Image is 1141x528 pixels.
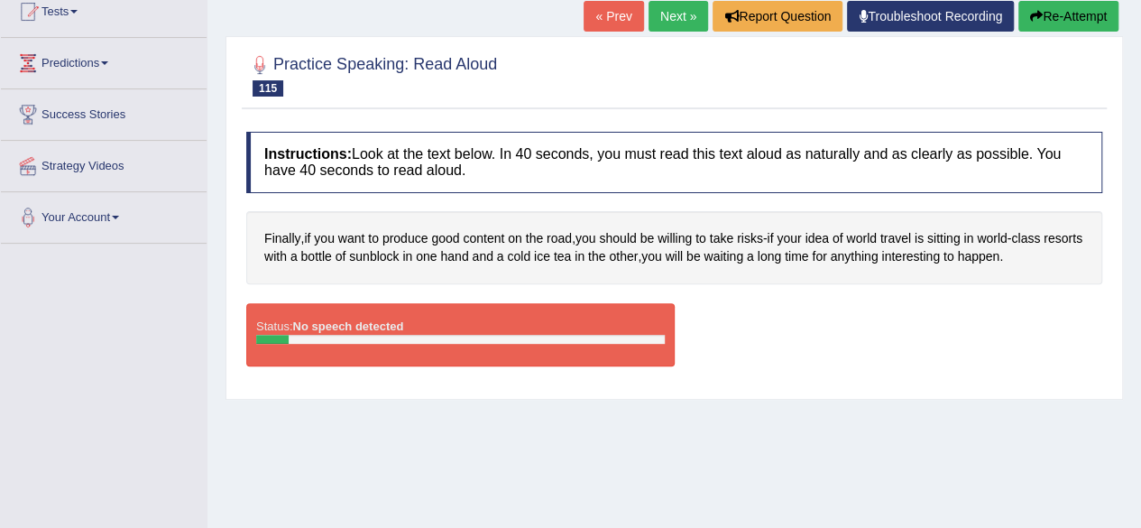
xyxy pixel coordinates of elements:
span: Click to see word definition [758,247,781,266]
h2: Practice Speaking: Read Aloud [246,51,497,97]
span: Click to see word definition [534,247,550,266]
span: Click to see word definition [416,247,437,266]
span: Click to see word definition [554,247,571,266]
span: Click to see word definition [641,247,662,266]
span: Click to see word definition [599,229,636,248]
span: Click to see word definition [507,247,530,266]
b: Instructions: [264,146,352,162]
a: Next » [649,1,708,32]
span: Click to see word definition [304,229,310,248]
span: Click to see word definition [526,229,543,248]
span: Click to see word definition [368,229,379,248]
span: Click to see word definition [588,247,605,266]
a: Troubleshoot Recording [847,1,1014,32]
span: Click to see word definition [977,229,1007,248]
span: Click to see word definition [915,229,924,248]
span: Click to see word definition [1011,229,1040,248]
span: Click to see word definition [767,229,773,248]
a: Success Stories [1,89,207,134]
span: Click to see word definition [695,229,706,248]
span: Click to see word definition [785,247,808,266]
span: Click to see word definition [264,247,287,266]
span: Click to see word definition [290,247,298,266]
h4: Look at the text below. In 40 seconds, you must read this text aloud as naturally and as clearly ... [246,132,1102,192]
span: Click to see word definition [880,229,911,248]
span: Click to see word definition [957,247,999,266]
span: Click to see word definition [881,247,940,266]
span: Click to see word definition [830,247,878,266]
span: Click to see word definition [777,229,801,248]
span: Click to see word definition [431,229,459,248]
span: Click to see word definition [575,229,596,248]
button: Re-Attempt [1018,1,1118,32]
span: Click to see word definition [264,229,300,248]
span: Click to see word definition [1044,229,1082,248]
span: Click to see word definition [338,229,365,248]
a: Your Account [1,192,207,237]
span: Click to see word definition [463,229,504,248]
a: Predictions [1,38,207,83]
a: Strategy Videos [1,141,207,186]
span: Click to see word definition [658,229,692,248]
span: Click to see word definition [609,247,638,266]
span: Click to see word definition [402,247,412,266]
a: « Prev [584,1,643,32]
span: Click to see word definition [710,229,733,248]
span: Click to see word definition [575,247,584,266]
span: Click to see word definition [640,229,655,248]
button: Report Question [713,1,842,32]
span: Click to see word definition [349,247,399,266]
span: Click to see word definition [943,247,954,266]
strong: No speech detected [292,320,403,333]
span: Click to see word definition [440,247,468,266]
span: Click to see word definition [497,247,504,266]
span: Click to see word definition [846,229,876,248]
div: , , - - , . [246,211,1102,284]
span: Click to see word definition [382,229,428,248]
span: Click to see word definition [747,247,754,266]
div: Status: [246,303,675,366]
span: Click to see word definition [547,229,572,248]
span: Click to see word definition [927,229,961,248]
span: Click to see word definition [686,247,701,266]
span: Click to see word definition [666,247,683,266]
span: Click to see word definition [833,229,843,248]
span: Click to see word definition [336,247,346,266]
span: Click to see word definition [300,247,331,266]
span: Click to see word definition [812,247,826,266]
span: Click to see word definition [963,229,973,248]
span: Click to see word definition [805,229,828,248]
span: Click to see word definition [704,247,743,266]
span: Click to see word definition [737,229,763,248]
span: 115 [253,80,283,97]
span: Click to see word definition [472,247,492,266]
span: Click to see word definition [314,229,335,248]
span: Click to see word definition [508,229,522,248]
